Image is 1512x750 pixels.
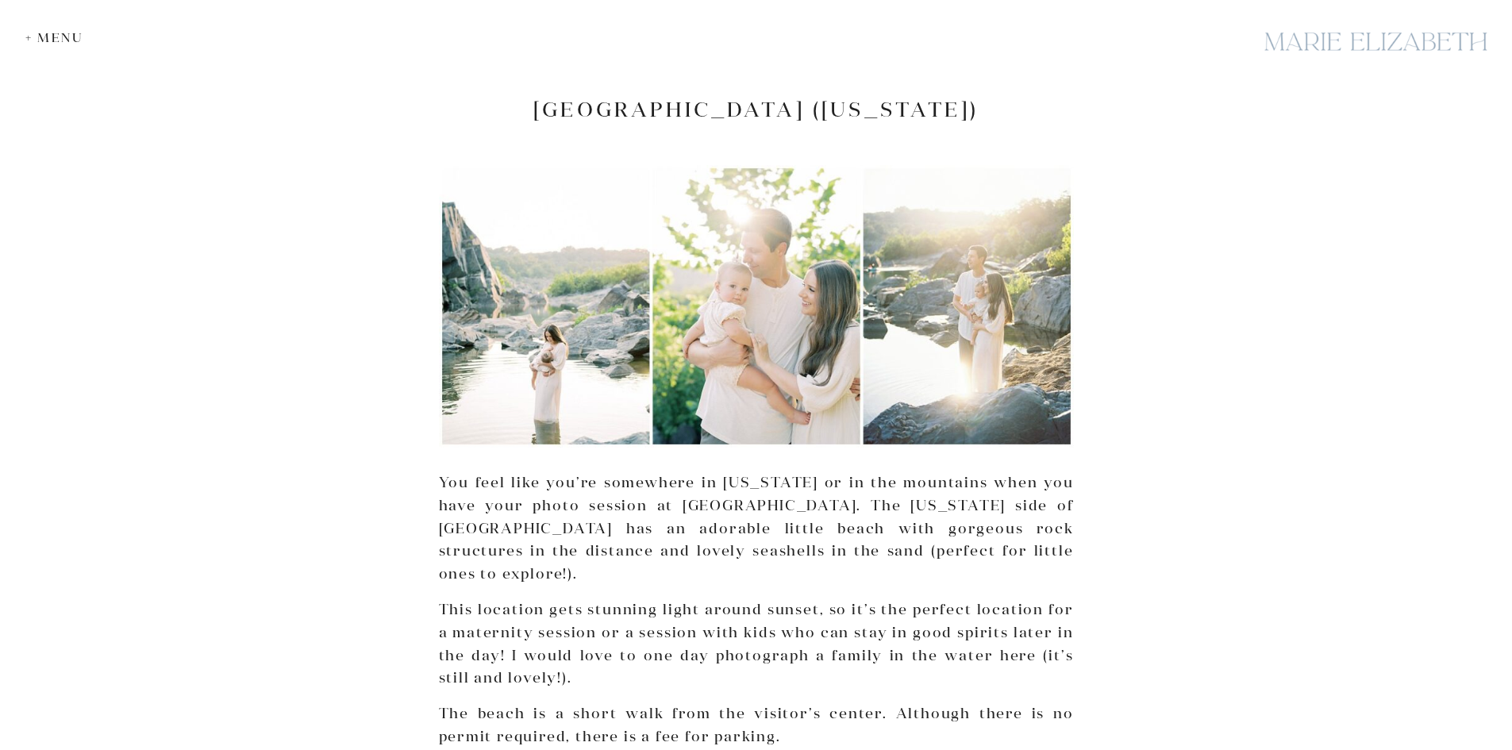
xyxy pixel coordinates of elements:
p: You feel like you’re somewhere in [US_STATE] or in the mountains when you have your photo session... [439,471,1074,586]
a: portfolio [548,40,621,58]
p: Are you interested in creating some dreamy images at [GEOGRAPHIC_DATA]? Check out my to see more ... [439,15,1074,61]
div: + Menu [25,30,91,45]
h2: [GEOGRAPHIC_DATA] ([US_STATE]) [439,97,1074,121]
p: This location gets stunning light around sunset, so it’s the perfect location for a maternity ses... [439,598,1074,690]
p: The beach is a short walk from the visitor’s center. Although there is no permit required, there ... [439,702,1074,748]
img: A Collage Of Great Falls, Maryland, A Great Photoshoot Location. [439,165,1074,448]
